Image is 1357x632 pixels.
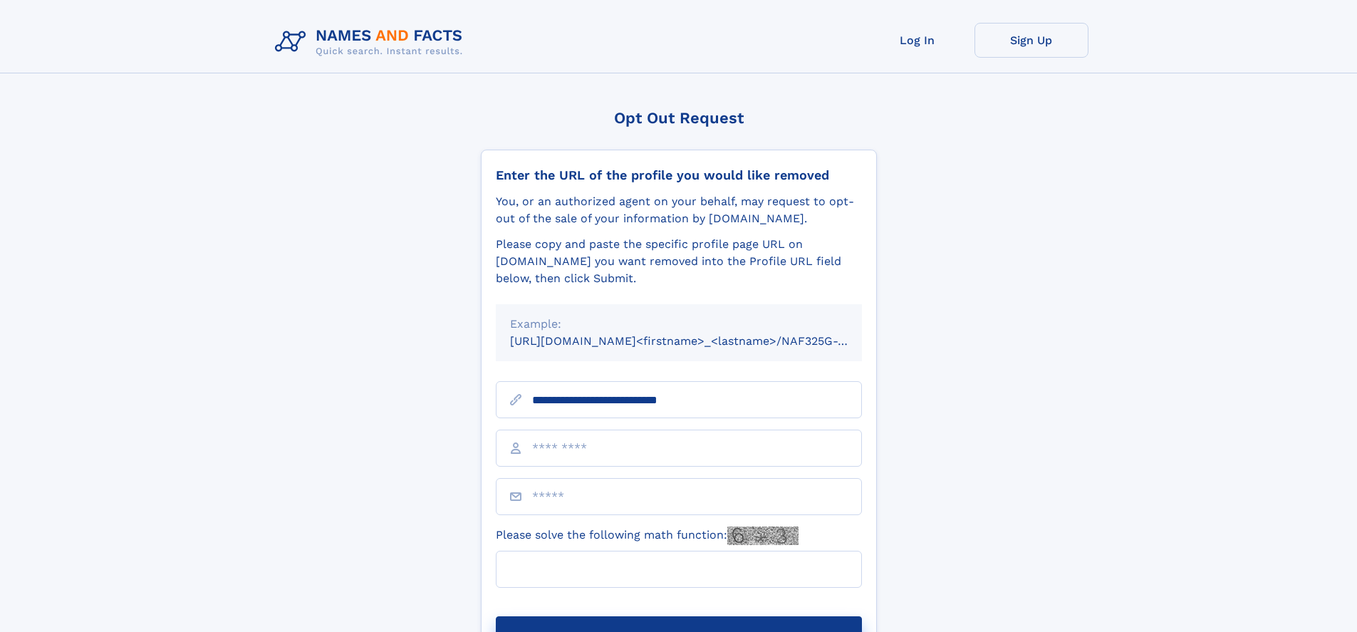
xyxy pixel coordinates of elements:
img: Logo Names and Facts [269,23,474,61]
div: Example: [510,316,848,333]
a: Sign Up [974,23,1088,58]
a: Log In [861,23,974,58]
div: You, or an authorized agent on your behalf, may request to opt-out of the sale of your informatio... [496,193,862,227]
div: Opt Out Request [481,109,877,127]
div: Please copy and paste the specific profile page URL on [DOMAIN_NAME] you want removed into the Pr... [496,236,862,287]
small: [URL][DOMAIN_NAME]<firstname>_<lastname>/NAF325G-xxxxxxxx [510,334,889,348]
label: Please solve the following math function: [496,527,799,545]
div: Enter the URL of the profile you would like removed [496,167,862,183]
